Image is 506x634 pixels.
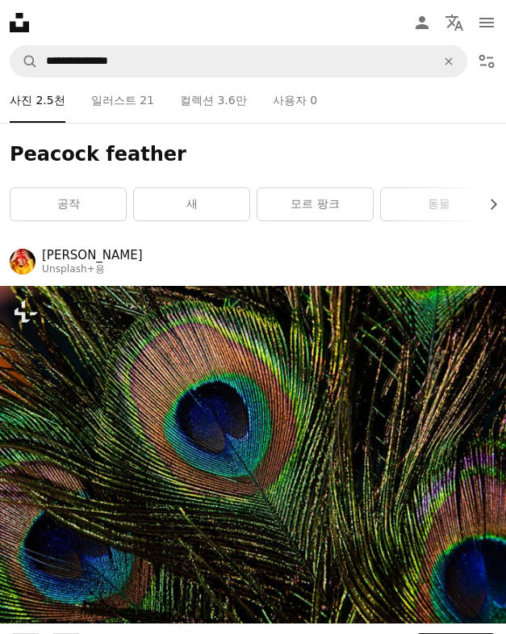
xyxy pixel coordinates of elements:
[91,78,154,123] a: 일러스트 21
[381,188,496,220] a: 동물
[257,188,373,220] a: 모르 팡크
[217,91,246,109] span: 3.6만
[10,142,496,168] h1: Peacock feather
[273,78,317,123] a: 사용자 0
[134,188,249,220] a: 새
[406,6,438,39] a: 로그인 / 가입
[431,46,466,77] button: 삭제
[42,247,143,263] a: [PERSON_NAME]
[470,45,503,78] button: 필터
[10,188,126,220] a: 공작
[310,91,317,109] span: 0
[470,6,503,39] button: 메뉴
[140,91,154,109] span: 21
[10,46,38,77] button: Unsplash 검색
[42,263,95,275] a: Unsplash+
[438,6,470,39] button: 언어
[42,263,143,276] div: 용
[10,45,467,78] form: 사이트 전체에서 이미지 찾기
[10,249,36,275] img: Margaret Jaszowska의 프로필로 이동
[180,78,247,123] a: 컬렉션 3.6만
[10,13,29,32] a: 홈 — Unsplash
[479,188,496,220] button: 목록을 오른쪽으로 스크롤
